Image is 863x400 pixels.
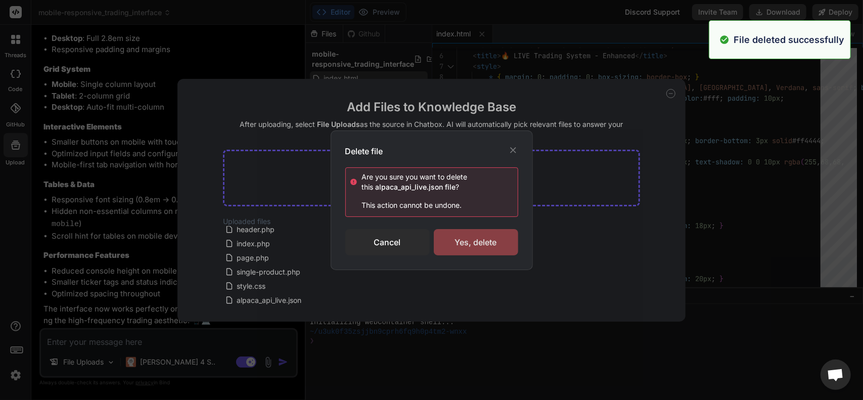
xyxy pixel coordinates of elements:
span: alpaca_api_live.json file [373,183,456,191]
p: File deleted successfully [734,33,844,47]
h3: Delete file [345,145,383,157]
div: Are you sure you want to delete this ? [361,172,518,192]
p: This action cannot be undone. [350,200,518,210]
img: alert [719,33,730,47]
div: Cancel [345,229,430,255]
div: Open chat [821,360,851,390]
div: Yes, delete [434,229,518,255]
